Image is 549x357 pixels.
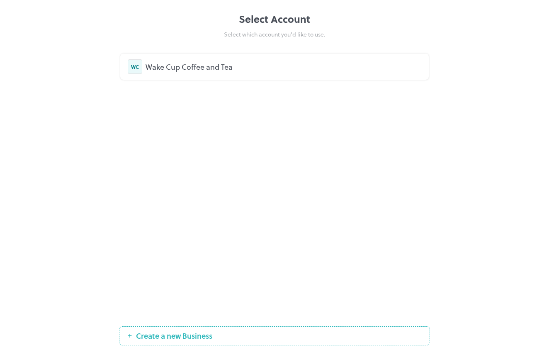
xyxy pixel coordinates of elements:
[119,12,430,27] div: Select Account
[128,59,142,74] div: WC
[119,30,430,39] div: Select which account you’d like to use.
[132,332,216,340] span: Create a new Business
[146,61,421,72] div: Wake Cup Coffee and Tea
[119,326,430,345] button: Create a new Business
